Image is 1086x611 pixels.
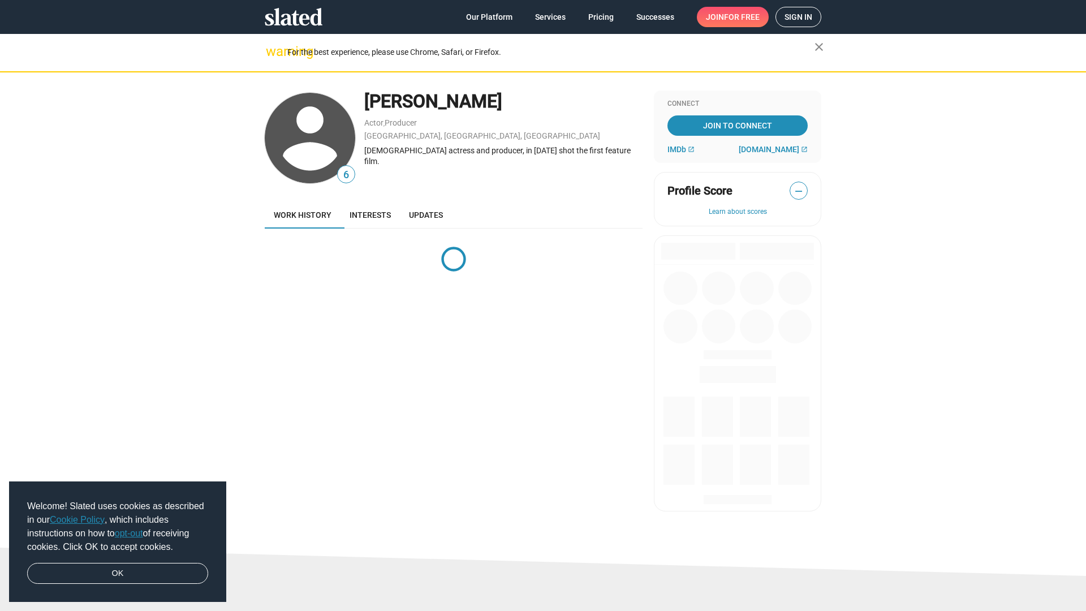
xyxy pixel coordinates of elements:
a: Successes [627,7,683,27]
span: IMDb [667,145,686,154]
div: cookieconsent [9,481,226,603]
span: Services [535,7,566,27]
a: Join To Connect [667,115,808,136]
span: 6 [338,167,355,183]
span: Interests [350,210,391,220]
span: , [383,121,385,127]
div: [DEMOGRAPHIC_DATA] actress and producer, in [DATE] shot the first feature film. [364,145,643,166]
div: [PERSON_NAME] [364,89,643,114]
span: Welcome! Slated uses cookies as described in our , which includes instructions on how to of recei... [27,500,208,554]
a: Interests [341,201,400,229]
mat-icon: open_in_new [688,146,695,153]
span: Successes [636,7,674,27]
span: Updates [409,210,443,220]
a: opt-out [115,528,143,538]
a: dismiss cookie message [27,563,208,584]
a: Pricing [579,7,623,27]
a: Cookie Policy [50,515,105,524]
span: Pricing [588,7,614,27]
a: [DOMAIN_NAME] [739,145,808,154]
a: Actor [364,118,383,127]
span: Join To Connect [670,115,805,136]
a: Our Platform [457,7,522,27]
div: Connect [667,100,808,109]
a: Sign in [775,7,821,27]
span: Profile Score [667,183,732,199]
mat-icon: close [812,40,826,54]
a: Work history [265,201,341,229]
span: — [790,184,807,199]
span: for free [724,7,760,27]
span: [DOMAIN_NAME] [739,145,799,154]
div: For the best experience, please use Chrome, Safari, or Firefox. [287,45,815,60]
a: Updates [400,201,452,229]
a: IMDb [667,145,695,154]
span: Join [706,7,760,27]
button: Learn about scores [667,208,808,217]
span: Sign in [785,7,812,27]
a: [GEOGRAPHIC_DATA], [GEOGRAPHIC_DATA], [GEOGRAPHIC_DATA] [364,131,600,140]
a: Joinfor free [697,7,769,27]
span: Work history [274,210,331,220]
mat-icon: warning [266,45,279,58]
a: Services [526,7,575,27]
mat-icon: open_in_new [801,146,808,153]
span: Our Platform [466,7,512,27]
a: Producer [385,118,417,127]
